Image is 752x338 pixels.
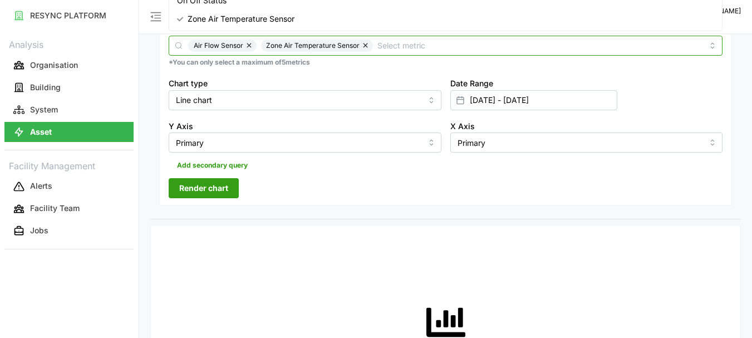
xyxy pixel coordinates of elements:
[4,198,134,220] a: Facility Team
[30,10,106,21] p: RESYNC PLATFORM
[169,157,256,174] button: Add secondary query
[4,100,134,120] button: System
[177,158,248,173] span: Add secondary query
[4,157,134,173] p: Facility Management
[266,40,360,52] span: Zone Air Temperature Sensor
[4,77,134,97] button: Building
[4,54,134,76] a: Organisation
[4,177,134,197] button: Alerts
[4,99,134,121] a: System
[4,122,134,142] button: Asset
[4,175,134,198] a: Alerts
[4,36,134,52] p: Analysis
[450,120,475,133] label: X Axis
[30,60,78,71] p: Organisation
[30,104,58,115] p: System
[377,39,703,51] input: Select metric
[450,133,723,153] input: Select X axis
[4,6,134,26] button: RESYNC PLATFORM
[179,179,228,198] span: Render chart
[30,82,61,93] p: Building
[30,180,52,192] p: Alerts
[4,221,134,241] button: Jobs
[169,90,441,110] input: Select chart type
[169,133,441,153] input: Select Y axis
[30,203,80,214] p: Facility Team
[450,90,617,110] input: Select date range
[4,220,134,242] a: Jobs
[188,13,294,25] span: Zone Air Temperature Sensor
[4,121,134,143] a: Asset
[4,4,134,27] a: RESYNC PLATFORM
[169,58,722,67] p: *You can only select a maximum of 5 metrics
[169,178,239,198] button: Render chart
[169,120,193,133] label: Y Axis
[4,55,134,75] button: Organisation
[30,225,48,236] p: Jobs
[4,76,134,99] a: Building
[194,40,243,52] span: Air Flow Sensor
[450,77,493,90] label: Date Range
[30,126,52,138] p: Asset
[169,77,208,90] label: Chart type
[4,199,134,219] button: Facility Team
